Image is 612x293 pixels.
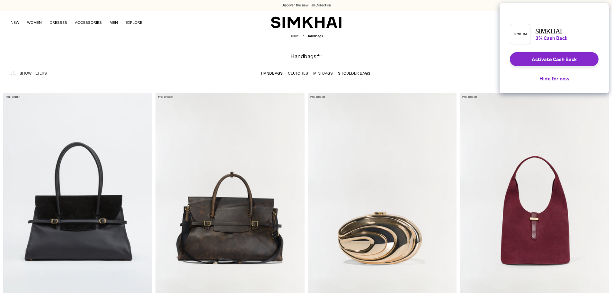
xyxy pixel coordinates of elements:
h1: Handbags [290,53,322,59]
a: Mini Bags [313,71,333,76]
nav: breadcrumbs [289,34,323,39]
a: Home [289,34,299,38]
a: Shoulder Bags [338,71,370,76]
a: DRESSES [49,15,67,30]
a: Clutches [288,71,308,76]
a: WOMEN [27,15,42,30]
a: MEN [110,15,118,30]
a: Discover the new Fall Collection [281,3,331,8]
span: Show Filters [20,71,47,76]
div: 48 [317,53,322,59]
a: EXPLORE [126,15,142,30]
nav: Linked collections [261,67,370,80]
a: ACCESSORIES [75,15,102,30]
span: Handbags [306,34,323,38]
div: / [302,34,304,39]
button: Show Filters [9,68,47,78]
a: Handbags [261,71,283,76]
a: SIMKHAI [271,16,341,29]
a: NEW [11,15,19,30]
